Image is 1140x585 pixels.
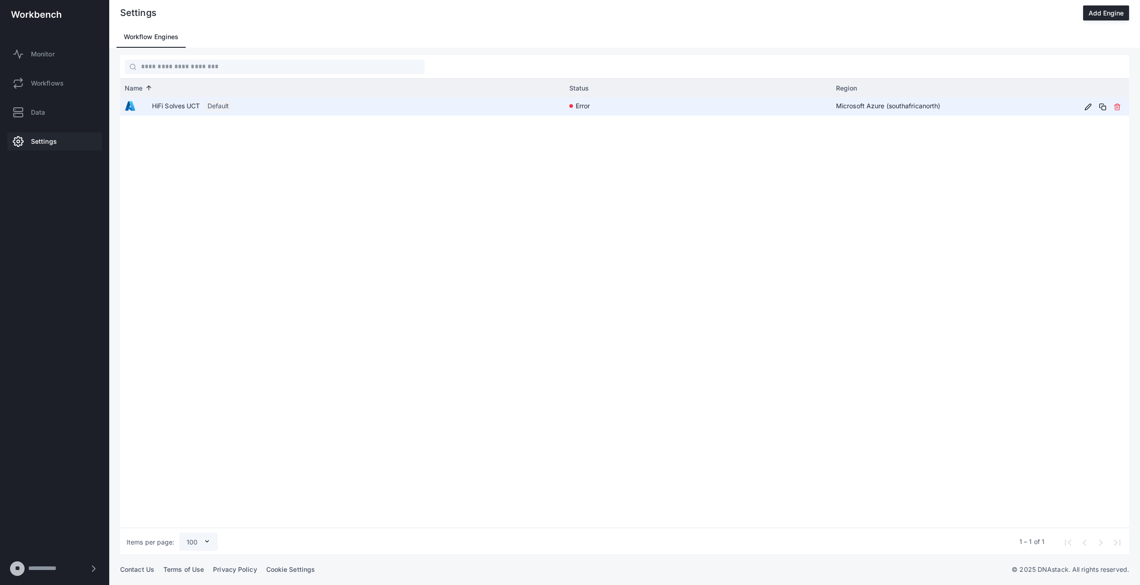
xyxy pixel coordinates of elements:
[31,79,64,88] span: Workflows
[1059,534,1075,550] button: First page
[1075,534,1092,550] button: Previous page
[125,84,142,92] span: Name
[120,9,157,18] div: Settings
[120,565,154,573] a: Contact Us
[7,132,102,151] a: Settings
[7,103,102,121] a: Data
[127,538,175,547] div: Items per page:
[213,565,257,573] a: Privacy Policy
[1108,534,1125,550] button: Last page
[836,97,1049,116] span: Microsoft Azure (southafricanorth)
[11,11,61,18] img: workbench-logo-white.svg
[152,97,200,114] span: HiFi Solves UCT
[1012,565,1129,574] p: © 2025 DNAstack. All rights reserved.
[1092,534,1108,550] button: Next page
[576,97,590,114] span: error
[31,108,45,117] span: Data
[569,84,589,92] span: Status
[7,45,102,63] a: Monitor
[124,34,178,40] span: Workflow Engines
[208,97,229,114] span: Default
[7,74,102,92] a: Workflows
[31,137,57,146] span: Settings
[31,50,55,59] span: Monitor
[125,101,136,111] img: HiFi Solves UCT
[266,565,315,573] a: Cookie Settings
[1083,5,1129,20] button: Add Engine
[836,84,857,92] span: Region
[163,565,204,573] a: Terms of Use
[1019,537,1044,546] div: 1 – 1 of 1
